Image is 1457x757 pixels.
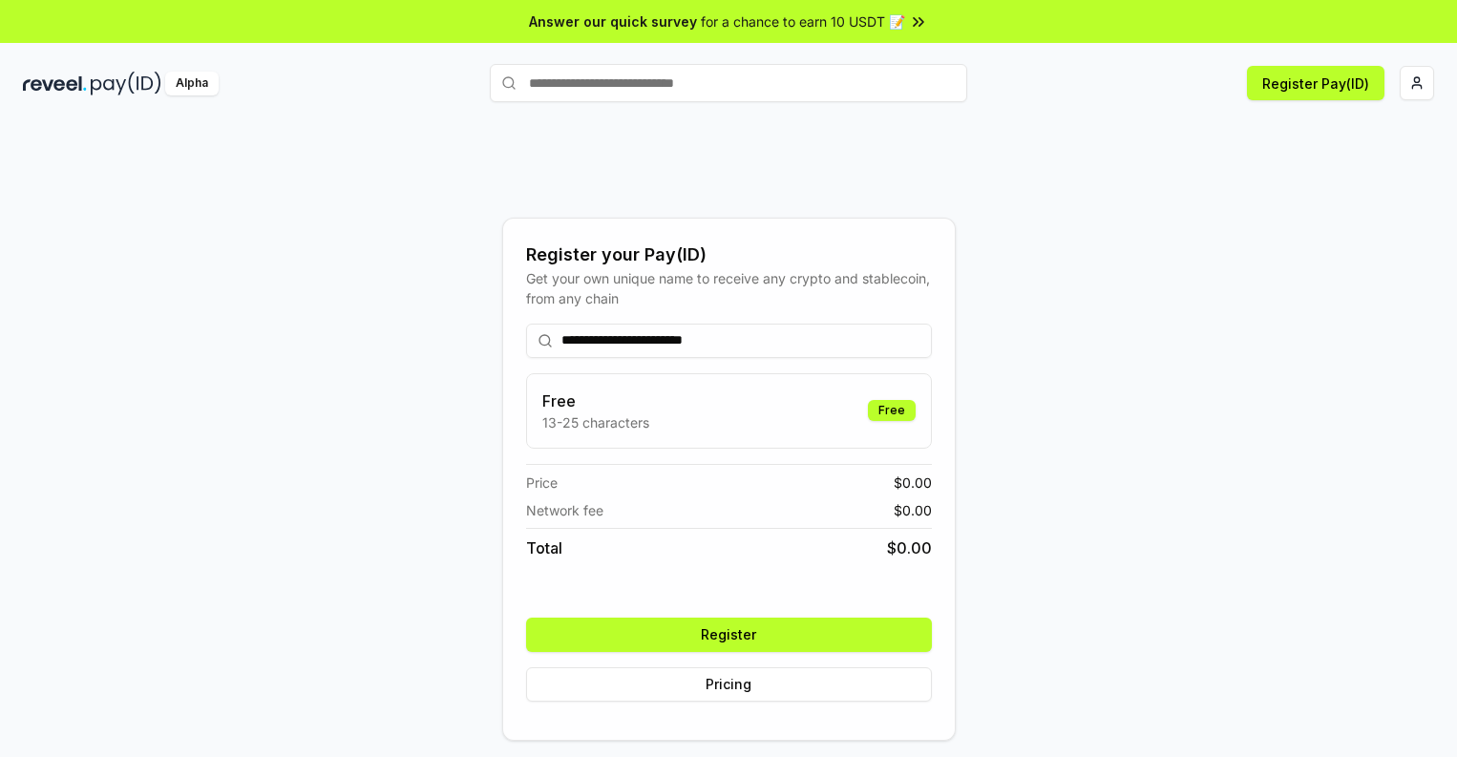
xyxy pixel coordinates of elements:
[91,72,161,95] img: pay_id
[526,536,562,559] span: Total
[1247,66,1384,100] button: Register Pay(ID)
[542,412,649,432] p: 13-25 characters
[23,72,87,95] img: reveel_dark
[894,473,932,493] span: $ 0.00
[165,72,219,95] div: Alpha
[529,11,697,32] span: Answer our quick survey
[526,242,932,268] div: Register your Pay(ID)
[526,268,932,308] div: Get your own unique name to receive any crypto and stablecoin, from any chain
[526,500,603,520] span: Network fee
[526,667,932,702] button: Pricing
[868,400,916,421] div: Free
[701,11,905,32] span: for a chance to earn 10 USDT 📝
[542,389,649,412] h3: Free
[526,618,932,652] button: Register
[526,473,558,493] span: Price
[894,500,932,520] span: $ 0.00
[887,536,932,559] span: $ 0.00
